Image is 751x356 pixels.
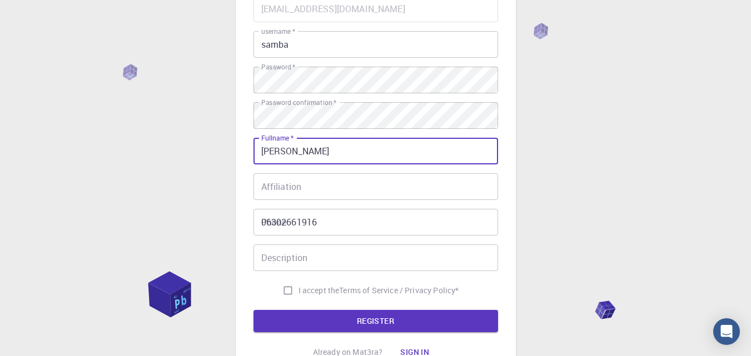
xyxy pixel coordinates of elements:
[261,133,294,143] label: Fullname
[713,318,740,345] div: Open Intercom Messenger
[339,285,459,296] p: Terms of Service / Privacy Policy *
[261,27,295,36] label: username
[299,285,340,296] span: I accept the
[339,285,459,296] a: Terms of Service / Privacy Policy*
[253,310,498,332] button: REGISTER
[261,62,295,72] label: Password
[261,98,336,107] label: Password confirmation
